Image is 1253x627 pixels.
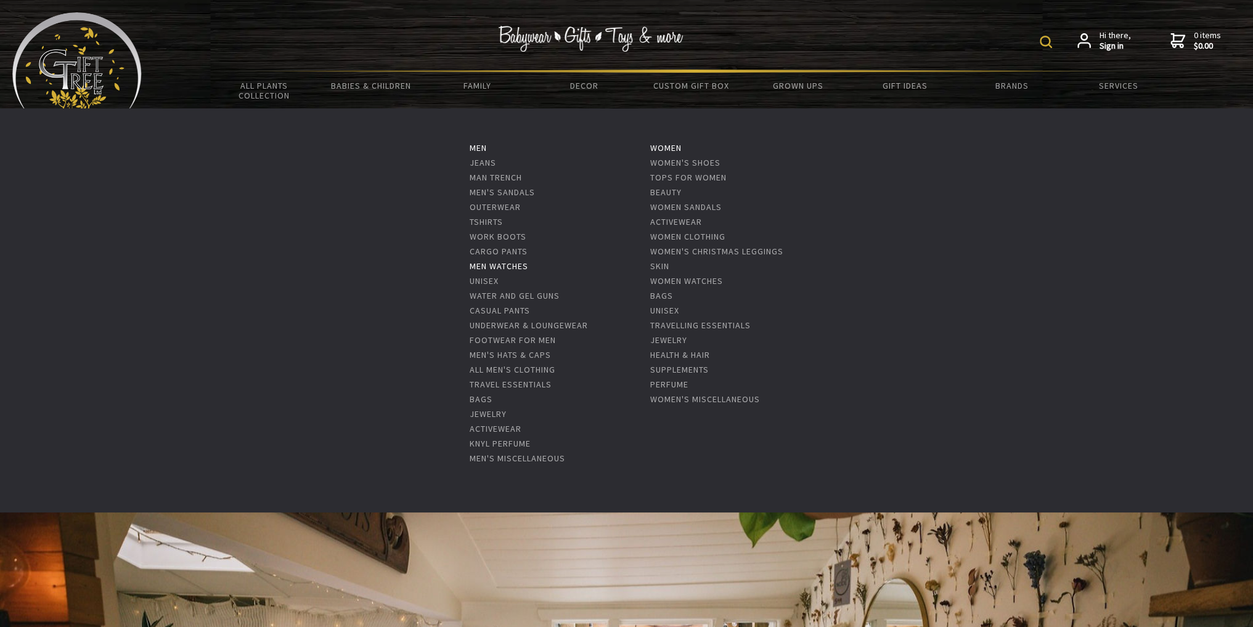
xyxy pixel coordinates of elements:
[650,172,727,183] a: Tops for Women
[650,349,710,360] a: Health & Hair
[470,157,496,168] a: Jeans
[470,438,531,449] a: Knyl Perfume
[12,12,142,115] img: Babyware - Gifts - Toys and more...
[470,364,555,375] a: All Men's Clothing
[531,73,637,99] a: Decor
[650,379,688,390] a: Perfume
[470,453,565,464] a: Men's Miscellaneous
[470,187,535,198] a: Men's Sandals
[470,275,499,286] a: UniSex
[470,172,522,183] a: Man Trench
[470,261,528,272] a: Men Watches
[1194,41,1221,52] strong: $0.00
[638,73,745,99] a: Custom Gift Box
[650,261,669,272] a: Skin
[650,157,720,168] a: Women's shoes
[470,349,551,360] a: Men's Hats & Caps
[1170,30,1221,52] a: 0 items$0.00
[470,142,487,153] a: Men
[650,187,682,198] a: Beauty
[745,73,851,99] a: Grown Ups
[650,275,723,286] a: Women Watches
[470,408,507,419] a: Jewelry
[470,216,503,227] a: Tshirts
[470,246,528,257] a: Cargo Pants
[650,320,751,331] a: Travelling Essentials
[317,73,424,99] a: Babies & Children
[1040,36,1052,48] img: product search
[470,201,521,212] a: Outerwear
[851,73,958,99] a: Gift Ideas
[958,73,1065,99] a: Brands
[650,394,760,405] a: Women's Miscellaneous
[211,73,317,108] a: All Plants Collection
[470,423,521,434] a: ActiveWear
[470,334,556,346] a: Footwear For Men
[650,142,682,153] a: Women
[1065,73,1172,99] a: Services
[499,26,684,52] img: Babywear - Gifts - Toys & more
[650,231,725,242] a: Women Clothing
[470,231,526,242] a: Work Boots
[470,394,492,405] a: Bags
[650,305,679,316] a: UniSex
[470,290,560,301] a: Water and Gel Guns
[1100,41,1131,52] strong: Sign in
[650,201,722,212] a: Women Sandals
[470,379,552,390] a: Travel Essentials
[1194,30,1221,52] span: 0 items
[424,73,531,99] a: Family
[1077,30,1131,52] a: Hi there,Sign in
[650,216,702,227] a: ActiveWear
[470,305,530,316] a: Casual Pants
[650,246,783,257] a: Women's Christmas Leggings
[1100,30,1131,52] span: Hi there,
[650,364,709,375] a: Supplements
[650,334,687,346] a: Jewelry
[650,290,673,301] a: Bags
[470,320,588,331] a: Underwear & Loungewear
